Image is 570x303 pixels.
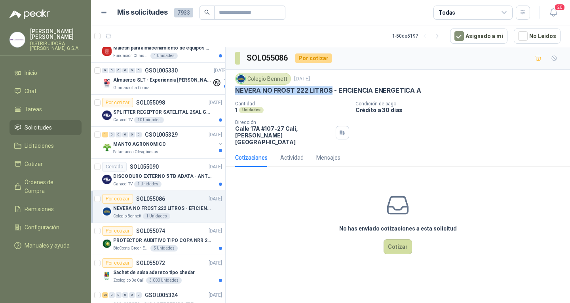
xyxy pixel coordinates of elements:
[235,86,421,95] p: NEVERA NO FROST 222 LITROS - EFICIENCIA ENERGETICA A
[102,207,112,216] img: Company Logo
[91,95,225,127] a: Por cotizarSOL055098[DATE] Company LogoSPLITTER RECEPTOR SATELITAL 2SAL GT-SP21Caracol TV10 Unidades
[102,226,133,236] div: Por cotizar
[25,223,59,232] span: Configuración
[280,153,304,162] div: Actividad
[9,202,82,217] a: Remisiones
[235,153,268,162] div: Cotizaciones
[91,255,225,287] a: Por cotizarSOL055072[DATE] Company LogoSachet de salsa aderezo tipo chedarZoologico De Cali3.000 ...
[113,213,141,219] p: Colegio Bennett
[514,29,560,44] button: No Leídos
[30,41,82,51] p: DISTRIBUIDORA [PERSON_NAME] G S.A
[136,292,142,298] div: 0
[355,101,567,107] p: Condición de pago
[235,101,349,107] p: Cantidad
[136,228,165,234] p: SOL055074
[9,84,82,99] a: Chat
[102,292,108,298] div: 25
[102,46,112,56] img: Company Logo
[113,85,150,91] p: Gimnasio La Colina
[113,181,133,187] p: Caracol TV
[10,32,25,47] img: Company Logo
[113,173,212,180] p: DISCO DURO EXTERNO 5 TB ADATA - ANTIGOLPES
[102,143,112,152] img: Company Logo
[9,10,50,19] img: Logo peakr
[122,292,128,298] div: 0
[439,8,455,17] div: Todas
[136,68,142,73] div: 0
[209,259,222,267] p: [DATE]
[25,105,42,114] span: Tareas
[247,52,289,64] h3: SOL055086
[554,4,565,11] span: 20
[25,123,52,132] span: Solicitudes
[209,292,222,299] p: [DATE]
[113,76,212,84] p: Almuerzo SLT - Experiencia [PERSON_NAME]
[113,277,144,284] p: Zoologico De Cali
[9,156,82,172] a: Cotizar
[25,141,54,150] span: Licitaciones
[294,75,310,83] p: [DATE]
[25,178,74,195] span: Órdenes de Compra
[9,175,82,198] a: Órdenes de Compra
[122,132,128,137] div: 0
[25,241,70,250] span: Manuales y ayuda
[102,175,112,184] img: Company Logo
[25,205,54,213] span: Remisiones
[9,65,82,80] a: Inicio
[109,292,115,298] div: 0
[102,66,229,91] a: 0 0 0 0 0 0 GSOL005330[DATE] Company LogoAlmuerzo SLT - Experiencia [PERSON_NAME]Gimnasio La Colina
[9,220,82,235] a: Configuración
[134,181,161,187] div: 1 Unidades
[122,68,128,73] div: 0
[102,271,112,280] img: Company Logo
[113,117,133,123] p: Caracol TV
[235,107,237,113] p: 1
[295,53,332,63] div: Por cotizar
[129,132,135,137] div: 0
[150,53,178,59] div: 1 Unidades
[145,292,178,298] p: GSOL005324
[113,53,149,59] p: Fundación Clínica Shaio
[384,239,412,254] button: Cotizar
[143,213,170,219] div: 1 Unidades
[109,132,115,137] div: 0
[136,100,165,105] p: SOL055098
[102,194,133,204] div: Por cotizar
[209,195,222,203] p: [DATE]
[136,196,165,202] p: SOL055086
[102,130,224,155] a: 1 0 0 0 0 0 GSOL005329[DATE] Company LogoMANTO AGRONOMICOSalamanca Oleaginosas SAS
[102,258,133,268] div: Por cotizar
[392,30,444,42] div: 1 - 50 de 5197
[145,132,178,137] p: GSOL005329
[25,69,37,77] span: Inicio
[9,102,82,117] a: Tareas
[117,7,168,18] h1: Mis solicitudes
[150,245,178,252] div: 5 Unidades
[113,109,212,116] p: SPLITTER RECEPTOR SATELITAL 2SAL GT-SP21
[130,164,159,170] p: SOL055090
[204,10,210,15] span: search
[316,153,340,162] div: Mensajes
[102,111,112,120] img: Company Logo
[235,73,291,85] div: Colegio Bennett
[116,132,122,137] div: 0
[116,292,122,298] div: 0
[209,131,222,139] p: [DATE]
[91,223,225,255] a: Por cotizarSOL055074[DATE] Company LogoPROTECTOR AUDITIVO TIPO COPA NRR 23dBBioCosta Green Energy...
[174,8,193,17] span: 7933
[25,160,43,168] span: Cotizar
[214,67,227,74] p: [DATE]
[129,68,135,73] div: 0
[9,120,82,135] a: Solicitudes
[113,149,163,155] p: Salamanca Oleaginosas SAS
[9,238,82,253] a: Manuales y ayuda
[339,224,457,233] h3: No has enviado cotizaciones a esta solicitud
[91,159,225,191] a: CerradoSOL055090[DATE] Company LogoDISCO DURO EXTERNO 5 TB ADATA - ANTIGOLPESCaracol TV1 Unidades
[91,191,225,223] a: Por cotizarSOL055086[DATE] Company LogoNEVERA NO FROST 222 LITROS - EFICIENCIA ENERGETICA AColegi...
[450,29,507,44] button: Asignado a mi
[102,78,112,88] img: Company Logo
[136,132,142,137] div: 0
[145,68,178,73] p: GSOL005330
[113,141,166,148] p: MANTO AGRONOMICO
[209,227,222,235] p: [DATE]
